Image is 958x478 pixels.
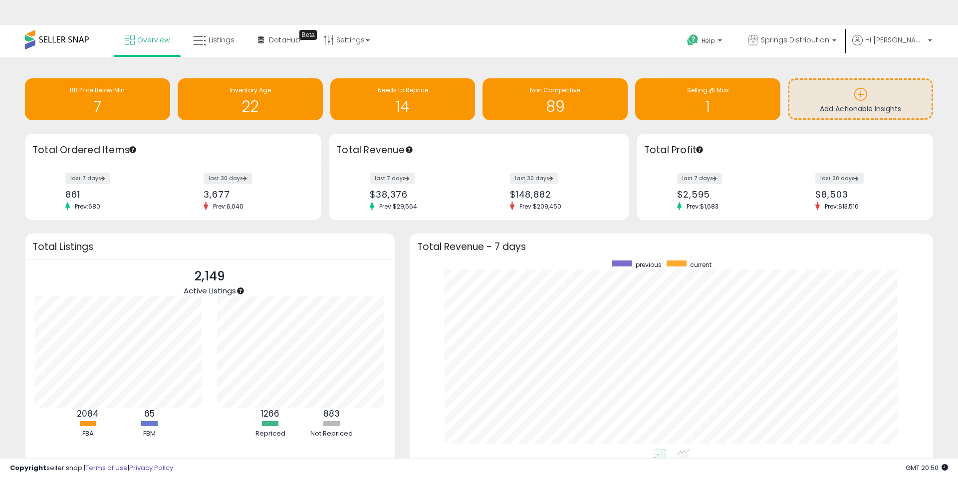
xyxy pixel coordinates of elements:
[299,30,317,40] div: Tooltip anchor
[204,173,252,184] label: last 30 days
[32,243,387,250] h3: Total Listings
[695,145,704,154] div: Tooltip anchor
[32,143,314,157] h3: Total Ordered Items
[85,463,128,473] a: Terms of Use
[482,78,628,120] a: Non Competitive 89
[374,202,422,211] span: Prev: $29,564
[70,202,105,211] span: Prev: 680
[77,408,99,420] b: 2084
[815,189,916,200] div: $8,503
[405,145,414,154] div: Tooltip anchor
[269,35,300,45] span: DataHub
[183,98,318,115] h1: 22
[820,104,901,114] span: Add Actionable Insights
[690,260,712,269] span: current
[70,86,125,94] span: BB Price Below Min
[530,86,580,94] span: Non Competitive
[129,463,173,473] a: Privacy Policy
[117,25,177,55] a: Overview
[316,25,377,55] a: Settings
[240,429,300,439] div: Repriced
[487,98,623,115] h1: 89
[687,86,729,94] span: Selling @ Max
[184,267,236,286] p: 2,149
[230,86,271,94] span: Inventory Age
[323,408,340,420] b: 883
[236,286,245,295] div: Tooltip anchor
[789,80,932,118] a: Add Actionable Insights
[137,35,170,45] span: Overview
[677,189,777,200] div: $2,595
[682,202,723,211] span: Prev: $1,683
[184,285,236,296] span: Active Listings
[417,243,926,250] h3: Total Revenue - 7 days
[378,86,428,94] span: Needs to Reprice
[852,35,932,57] a: Hi [PERSON_NAME]
[635,78,780,120] a: Selling @ Max 1
[702,36,715,45] span: Help
[261,408,279,420] b: 1266
[119,429,179,439] div: FBM
[10,463,46,473] strong: Copyright
[677,173,722,184] label: last 7 days
[687,34,699,46] i: Get Help
[128,145,137,154] div: Tooltip anchor
[644,143,926,157] h3: Total Profit
[640,98,775,115] h1: 1
[302,429,362,439] div: Not Repriced
[906,463,948,473] span: 2025-10-7 20:50 GMT
[679,26,732,57] a: Help
[335,98,471,115] h1: 14
[209,35,235,45] span: Listings
[370,173,415,184] label: last 7 days
[514,202,566,211] span: Prev: $209,450
[336,143,622,157] h3: Total Revenue
[204,189,304,200] div: 3,677
[636,260,662,269] span: previous
[740,25,844,57] a: Springs Distribution
[865,35,925,45] span: Hi [PERSON_NAME]
[510,189,612,200] div: $148,882
[370,189,472,200] div: $38,376
[186,25,242,55] a: Listings
[208,202,248,211] span: Prev: 6,040
[820,202,864,211] span: Prev: $13,516
[761,35,829,45] span: Springs Distribution
[144,408,155,420] b: 65
[58,429,118,439] div: FBA
[330,78,476,120] a: Needs to Reprice 14
[815,173,864,184] label: last 30 days
[30,98,165,115] h1: 7
[250,25,308,55] a: DataHub
[510,173,558,184] label: last 30 days
[65,189,166,200] div: 861
[65,173,110,184] label: last 7 days
[25,78,170,120] a: BB Price Below Min 7
[178,78,323,120] a: Inventory Age 22
[10,464,173,473] div: seller snap | |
